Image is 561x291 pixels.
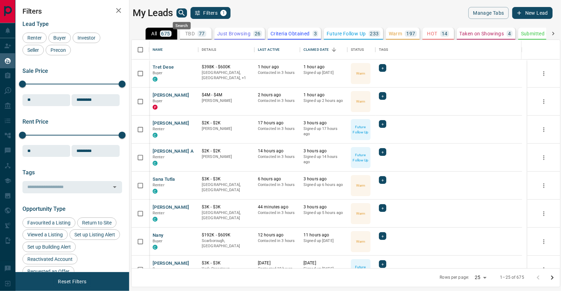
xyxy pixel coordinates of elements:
p: Taken on Showings [460,31,504,36]
p: [DATE] [303,260,344,266]
div: Viewed a Listing [22,229,68,240]
span: Sale Price [22,68,48,74]
span: + [381,64,384,71]
p: $398K - $600K [202,64,251,70]
p: $3K - $3K [202,176,251,182]
p: Submitted Offer [521,31,558,36]
button: more [539,68,549,79]
div: + [379,64,386,72]
p: 2 hours ago [258,92,296,98]
p: Rows per page: [440,275,469,280]
p: 1 hour ago [258,64,296,70]
div: condos.ca [153,77,158,82]
p: Future Follow Up [352,124,370,135]
p: HOT [427,31,438,36]
p: Scarborough, [GEOGRAPHIC_DATA] [202,238,251,249]
p: Toronto [202,70,251,81]
p: Contacted in 3 hours [258,70,296,76]
p: Signed up 14 hours ago [303,154,344,165]
span: Buyer [51,35,68,41]
p: Future Follow Up [327,31,366,36]
div: Favourited a Listing [22,217,75,228]
button: more [539,96,549,107]
span: + [381,176,384,183]
button: New Lead [512,7,553,19]
p: 1 hour ago [303,92,344,98]
p: 1–25 of 675 [500,275,524,280]
p: Signed up 5 hours ago [303,210,344,216]
div: condos.ca [153,161,158,166]
p: 1 hour ago [303,64,344,70]
p: York Crosstown, [PERSON_NAME] [202,266,251,277]
h2: Filters [22,7,122,15]
p: Contacted in 3 hours [258,238,296,244]
span: Renter [153,127,165,131]
div: Seller [22,45,44,55]
p: $192K - $609K [202,232,251,238]
p: 26 [255,31,261,36]
p: $2K - $2K [202,120,251,126]
div: Last Active [258,40,280,60]
div: Status [347,40,375,60]
p: 6 hours ago [258,176,296,182]
span: Set up Listing Alert [72,232,118,237]
p: 17 hours ago [258,120,296,126]
div: Investor [73,33,100,43]
button: Go to next page [545,271,559,285]
p: 3 hours ago [303,148,344,154]
p: Signed up [DATE] [303,70,344,76]
button: [PERSON_NAME] [153,92,189,99]
button: more [539,124,549,135]
span: Buyer [153,239,163,243]
div: + [379,204,386,212]
span: + [381,261,384,268]
div: condos.ca [153,133,158,138]
p: 14 [442,31,448,36]
span: Requested an Offer [25,269,72,274]
div: Renter [22,33,47,43]
p: Contacted in 3 hours [258,126,296,132]
button: Filters1 [191,7,231,19]
div: + [379,232,386,240]
p: All [151,31,157,36]
p: $3K - $3K [202,260,251,266]
button: Tret Dese [153,64,174,71]
span: Buyer [153,267,163,271]
p: Future Follow Up [352,264,370,275]
p: Signed up 17 hours ago [303,126,344,137]
p: [GEOGRAPHIC_DATA], [GEOGRAPHIC_DATA] [202,182,251,193]
p: [PERSON_NAME] [202,98,251,104]
p: 3 [314,31,317,36]
button: Sana Tutla [153,176,175,183]
button: Nany [153,232,163,239]
button: Sort [329,45,339,55]
button: search button [176,8,187,18]
button: [PERSON_NAME] [153,120,189,127]
div: Details [202,40,216,60]
p: Warm [389,31,402,36]
div: Search [173,22,191,29]
p: [PERSON_NAME] [202,126,251,132]
button: more [539,208,549,219]
div: + [379,148,386,156]
button: more [539,152,549,163]
div: + [379,260,386,268]
p: Just Browsing [217,31,251,36]
span: Set up Building Alert [25,244,73,250]
p: Warm [356,99,365,104]
p: Warm [356,183,365,188]
p: Contacted in 3 hours [258,182,296,188]
h1: My Leads [133,7,173,19]
div: Return to Site [77,217,116,228]
span: Renter [25,35,44,41]
p: $2K - $2K [202,148,251,154]
p: 77 [199,31,205,36]
span: Renter [153,155,165,159]
span: Buyer [153,71,163,75]
p: Contacted in 3 hours [258,210,296,216]
p: 3 hours ago [303,204,344,210]
div: Name [153,40,163,60]
button: Open [110,182,120,192]
span: Precon [48,47,68,53]
p: Contacted in 3 hours [258,98,296,104]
